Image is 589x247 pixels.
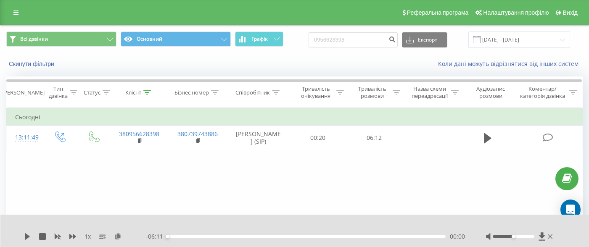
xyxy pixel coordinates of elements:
input: Пошук за номером [309,32,398,47]
div: Бізнес номер [174,89,209,96]
span: Всі дзвінки [20,36,48,42]
div: Тривалість очікування [298,85,335,100]
td: [PERSON_NAME] (SIP) [227,126,290,150]
td: Сьогодні [7,109,583,126]
button: Всі дзвінки [6,32,116,47]
div: 13:11:49 [15,129,34,146]
a: 380739743886 [177,130,218,138]
div: Коментар/категорія дзвінка [518,85,567,100]
div: Статус [84,89,100,96]
button: Графік [235,32,283,47]
div: [PERSON_NAME] [2,89,45,96]
span: Налаштування профілю [483,9,549,16]
div: Тривалість розмови [354,85,391,100]
span: 00:00 [450,232,465,241]
td: 00:20 [290,126,346,150]
button: Експорт [402,32,447,47]
span: Реферальна програма [407,9,469,16]
div: Клієнт [125,89,141,96]
div: Назва схеми переадресації [410,85,449,100]
div: Accessibility label [512,235,515,238]
a: Коли дані можуть відрізнятися вiд інших систем [438,60,583,68]
div: Accessibility label [166,235,169,238]
div: Тип дзвінка [49,85,68,100]
div: Співробітник [235,89,270,96]
button: Основний [121,32,231,47]
div: Аудіозапис розмови [468,85,512,100]
span: Вихід [563,9,578,16]
span: Графік [251,36,268,42]
a: 380956628398 [119,130,159,138]
div: Open Intercom Messenger [560,200,581,220]
span: - 06:11 [146,232,167,241]
td: 06:12 [346,126,402,150]
span: 1 x [85,232,91,241]
button: Скинути фільтри [6,60,58,68]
